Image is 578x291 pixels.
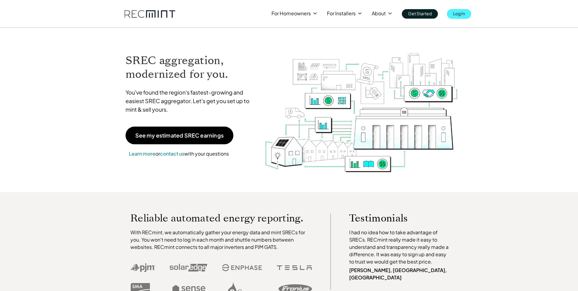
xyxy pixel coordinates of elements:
[160,150,184,157] a: contact us
[349,229,452,265] p: I had no idea how to take advantage of SRECs. RECmint really made it easy to understand and trans...
[408,9,432,18] p: Get Started
[453,9,465,18] p: Log In
[126,150,232,158] p: or with your questions
[126,127,233,144] a: See my estimated SREC earnings
[372,9,386,18] p: About
[130,229,312,251] p: With RECmint, we automatically gather your energy data and mint SRECs for you. You won't need to ...
[126,88,255,114] p: You've found the region's fastest-growing and easiest SREC aggregator. Let's get you set up to mi...
[264,37,459,174] img: RECmint value cycle
[126,54,255,81] h1: SREC aggregation, modernized for you.
[327,9,356,18] p: For Installers
[349,214,440,223] p: Testimonials
[130,214,312,223] p: Reliable automated energy reporting.
[349,267,452,281] p: [PERSON_NAME], [GEOGRAPHIC_DATA], [GEOGRAPHIC_DATA]
[271,9,311,18] p: For Homeowners
[135,133,224,138] p: See my estimated SREC earnings
[447,9,471,19] a: Log In
[402,9,438,19] a: Get Started
[129,150,155,157] a: Learn more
